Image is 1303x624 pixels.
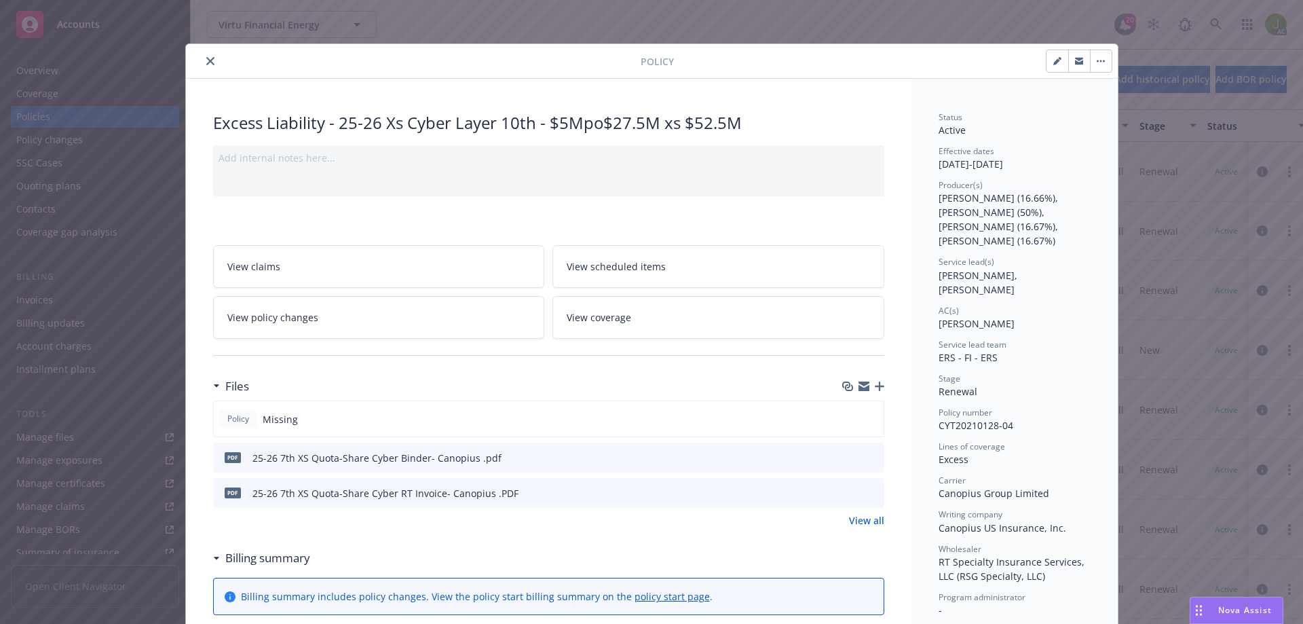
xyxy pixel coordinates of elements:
[213,245,545,288] a: View claims
[635,590,710,603] a: policy start page
[939,269,1020,296] span: [PERSON_NAME], [PERSON_NAME]
[939,385,977,398] span: Renewal
[939,487,1049,500] span: Canopius Group Limited
[939,475,966,486] span: Carrier
[225,413,252,425] span: Policy
[939,441,1005,452] span: Lines of coverage
[252,451,502,465] div: 25-26 7th XS Quota-Share Cyber Binder- Canopius .pdf
[567,310,631,325] span: View coverage
[939,509,1002,520] span: Writing company
[241,589,713,604] div: Billing summary includes policy changes. View the policy start billing summary on the .
[939,111,962,123] span: Status
[939,256,994,268] span: Service lead(s)
[225,549,310,567] h3: Billing summary
[213,549,310,567] div: Billing summary
[939,419,1013,432] span: CYT20210128-04
[939,521,1066,534] span: Canopius US Insurance, Inc.
[939,339,1006,350] span: Service lead team
[213,378,249,395] div: Files
[939,591,1025,603] span: Program administrator
[227,259,280,274] span: View claims
[939,179,983,191] span: Producer(s)
[1190,597,1283,624] button: Nova Assist
[219,151,879,165] div: Add internal notes here...
[939,543,981,555] span: Wholesaler
[227,310,318,325] span: View policy changes
[213,111,884,134] div: Excess Liability - 25-26 Xs Cyber Layer 10th - $5Mpo$27.5M xs $52.5M
[225,452,241,462] span: pdf
[1190,598,1207,623] div: Drag to move
[567,259,666,274] span: View scheduled items
[225,378,249,395] h3: Files
[263,412,298,426] span: Missing
[939,191,1061,247] span: [PERSON_NAME] (16.66%), [PERSON_NAME] (50%), [PERSON_NAME] (16.67%), [PERSON_NAME] (16.67%)
[1218,604,1272,616] span: Nova Assist
[202,53,219,69] button: close
[939,407,992,418] span: Policy number
[939,317,1015,330] span: [PERSON_NAME]
[641,54,674,69] span: Policy
[225,488,241,498] span: PDF
[845,451,856,465] button: download file
[939,453,968,466] span: Excess
[939,604,942,617] span: -
[552,296,884,339] a: View coverage
[939,373,960,384] span: Stage
[867,451,879,465] button: preview file
[939,555,1087,583] span: RT Specialty Insurance Services, LLC (RSG Specialty, LLC)
[939,145,1091,171] div: [DATE] - [DATE]
[939,124,966,136] span: Active
[849,513,884,528] a: View all
[213,296,545,339] a: View policy changes
[845,486,856,500] button: download file
[939,145,994,157] span: Effective dates
[867,486,879,500] button: preview file
[252,486,518,500] div: 25-26 7th XS Quota-Share Cyber RT Invoice- Canopius .PDF
[552,245,884,288] a: View scheduled items
[939,351,998,364] span: ERS - FI - ERS
[939,305,959,316] span: AC(s)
